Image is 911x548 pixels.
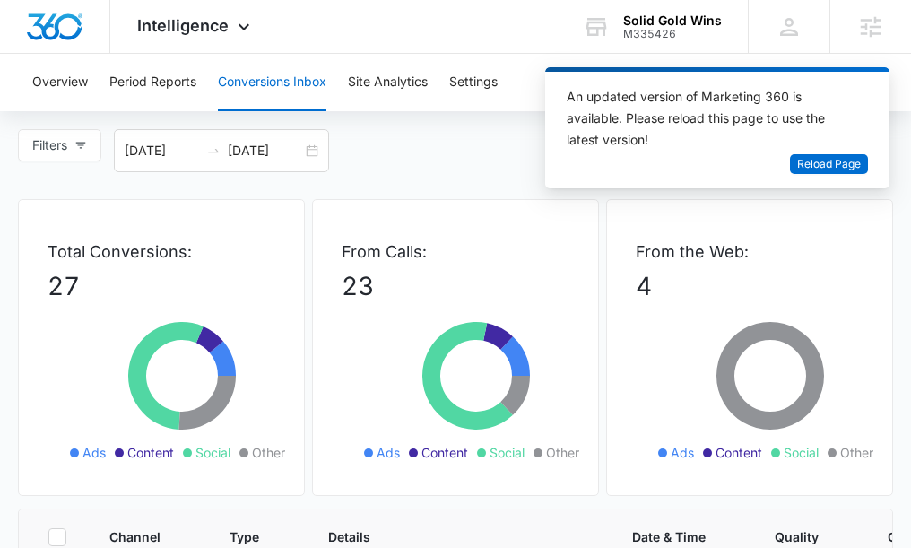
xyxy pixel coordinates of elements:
button: Period Reports [109,54,196,111]
span: Other [252,443,285,462]
span: Ads [82,443,106,462]
span: to [206,144,221,158]
span: Date & Time [632,527,706,546]
span: Other [546,443,579,462]
div: account id [623,28,722,40]
span: Social [784,443,819,462]
span: Ads [671,443,694,462]
button: Reload Page [790,154,868,175]
span: Channel [109,527,161,546]
span: Intelligence [137,16,229,35]
button: Conversions Inbox [218,54,326,111]
button: Filters [18,129,101,161]
input: End date [228,141,302,161]
span: Content [127,443,174,462]
span: Type [230,527,259,546]
p: 4 [636,267,863,305]
p: From Calls: [342,239,569,264]
span: swap-right [206,144,221,158]
p: Total Conversions: [48,239,275,264]
p: 27 [48,267,275,305]
button: Site Analytics [348,54,428,111]
span: Social [195,443,230,462]
span: Other [840,443,873,462]
input: Start date [125,141,199,161]
span: Reload Page [797,156,861,173]
p: From the Web: [636,239,863,264]
button: Overview [32,54,88,111]
span: Content [716,443,762,462]
span: Details [328,527,563,546]
span: Ads [377,443,400,462]
p: 23 [342,267,569,305]
div: An updated version of Marketing 360 is available. Please reload this page to use the latest version! [567,86,846,151]
span: Social [490,443,525,462]
span: Quality [775,527,819,546]
span: Content [421,443,468,462]
div: account name [623,13,722,28]
span: Filters [32,135,67,155]
button: Settings [449,54,498,111]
